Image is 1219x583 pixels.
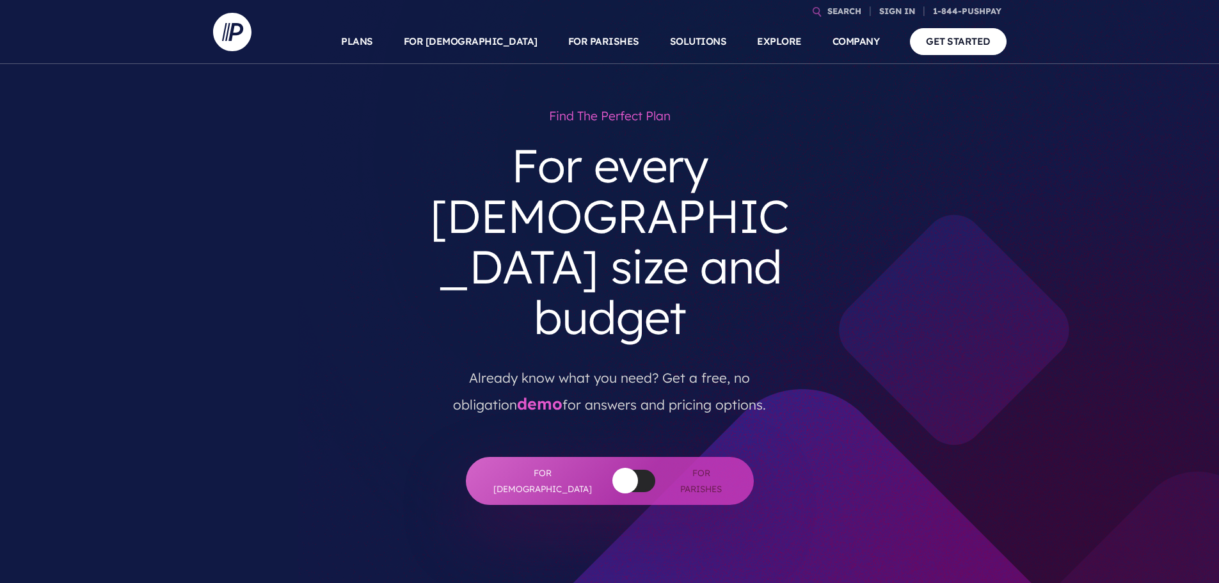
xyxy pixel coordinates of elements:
[517,394,562,413] a: demo
[417,130,803,353] h3: For every [DEMOGRAPHIC_DATA] size and budget
[417,102,803,130] h1: Find the perfect plan
[568,19,639,64] a: FOR PARISHES
[670,19,727,64] a: SOLUTIONS
[910,28,1007,54] a: GET STARTED
[341,19,373,64] a: PLANS
[833,19,880,64] a: COMPANY
[757,19,802,64] a: EXPLORE
[404,19,538,64] a: FOR [DEMOGRAPHIC_DATA]
[674,465,728,497] span: For Parishes
[426,353,793,419] p: Already know what you need? Get a free, no obligation for answers and pricing options.
[491,465,594,497] span: For [DEMOGRAPHIC_DATA]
